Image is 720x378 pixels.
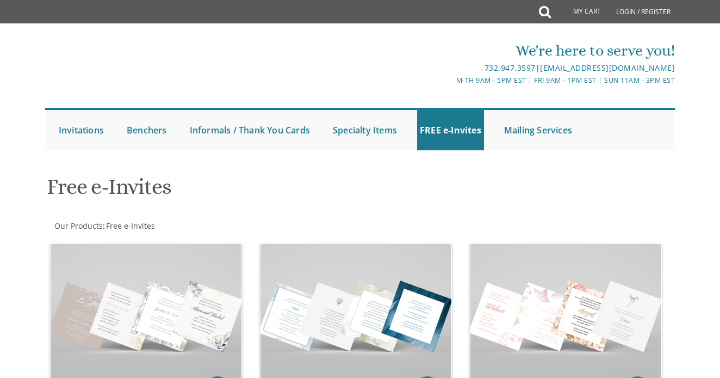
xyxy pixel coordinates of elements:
[485,63,536,73] a: 732.947.3597
[256,40,675,62] div: We're here to serve you!
[550,1,609,23] a: My Cart
[106,221,155,231] span: Free e-Invites
[256,62,675,75] div: |
[124,110,170,150] a: Benchers
[56,110,107,150] a: Invitations
[105,221,155,231] a: Free e-Invites
[540,63,675,73] a: [EMAIL_ADDRESS][DOMAIN_NAME]
[256,75,675,86] div: M-Th 9am - 5pm EST | Fri 9am - 1pm EST | Sun 11am - 3pm EST
[417,110,484,150] a: FREE e-Invites
[53,221,103,231] a: Our Products
[501,110,575,150] a: Mailing Services
[45,221,360,231] div: :
[47,175,458,207] h1: Free e-Invites
[330,110,400,150] a: Specialty Items
[187,110,313,150] a: Informals / Thank You Cards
